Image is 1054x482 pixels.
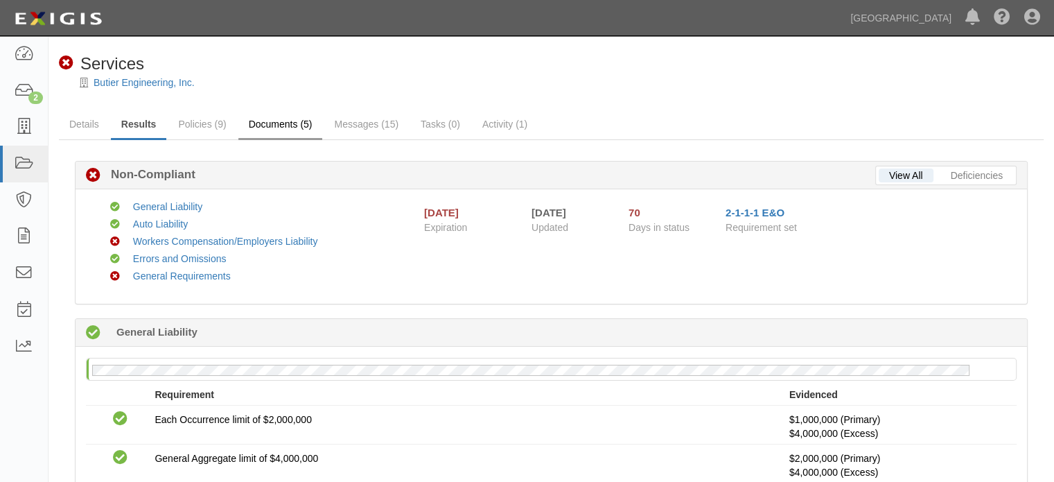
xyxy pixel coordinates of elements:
a: View All [879,169,933,182]
b: General Liability [116,325,197,339]
span: Requirement set [726,222,797,233]
a: Messages (15) [324,110,409,138]
span: Updated [532,222,568,233]
a: [GEOGRAPHIC_DATA] [843,4,958,32]
div: 2 [28,92,43,104]
a: Activity (1) [472,110,538,138]
div: [DATE] [424,205,459,220]
strong: Requirement [155,389,214,400]
p: $2,000,000 (Primary) [789,451,1006,479]
a: Deficiencies [940,169,1013,182]
a: Policies (9) [168,110,236,138]
div: [DATE] [532,205,608,220]
i: Compliant [110,203,120,212]
i: Compliant [113,412,128,427]
a: Workers Compensation/Employers Liability [133,236,318,247]
i: Compliant [113,451,128,465]
i: Compliant 74 days (since 06/27/2025) [86,326,100,341]
span: Policy #CUP1R139652 Insurer: Travelers Property Casualty Co of Amer [789,428,878,439]
a: Butier Engineering, Inc. [94,77,195,88]
span: Expiration [424,221,521,234]
a: Errors and Omissions [133,253,227,264]
p: $1,000,000 (Primary) [789,413,1006,440]
div: Since 07/01/2025 [629,205,715,220]
i: Non-Compliant [86,169,100,183]
i: Compliant [110,220,120,230]
a: Documents (5) [238,110,323,140]
span: Policy #CUP1R139652 Insurer: Travelers Property Casualty Co of Amer [789,467,878,478]
b: Non-Compliant [100,166,195,183]
i: Non-Compliant [110,272,120,282]
i: Compliant [110,255,120,264]
div: Services [59,52,144,76]
span: Each Occurrence limit of $2,000,000 [155,414,311,425]
span: Services [80,54,144,73]
strong: Evidenced [789,389,838,400]
i: Non-Compliant [110,237,120,247]
a: 2-1-1-1 E&O [726,207,784,218]
span: General Aggregate limit of $4,000,000 [155,453,318,464]
a: General Liability [133,201,202,212]
a: Details [59,110,109,138]
a: Results [111,110,167,140]
a: General Requirements [133,270,231,282]
a: Auto Liability [133,218,188,230]
i: Non-Compliant [59,56,73,71]
span: Days in status [629,222,690,233]
img: logo-5460c22ac91f19d4615b14bd174203de0afe785f0fc80cf4dbbc73dc1793850b.png [10,6,106,31]
i: Help Center - Complianz [994,10,1010,26]
a: Tasks (0) [410,110,471,138]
